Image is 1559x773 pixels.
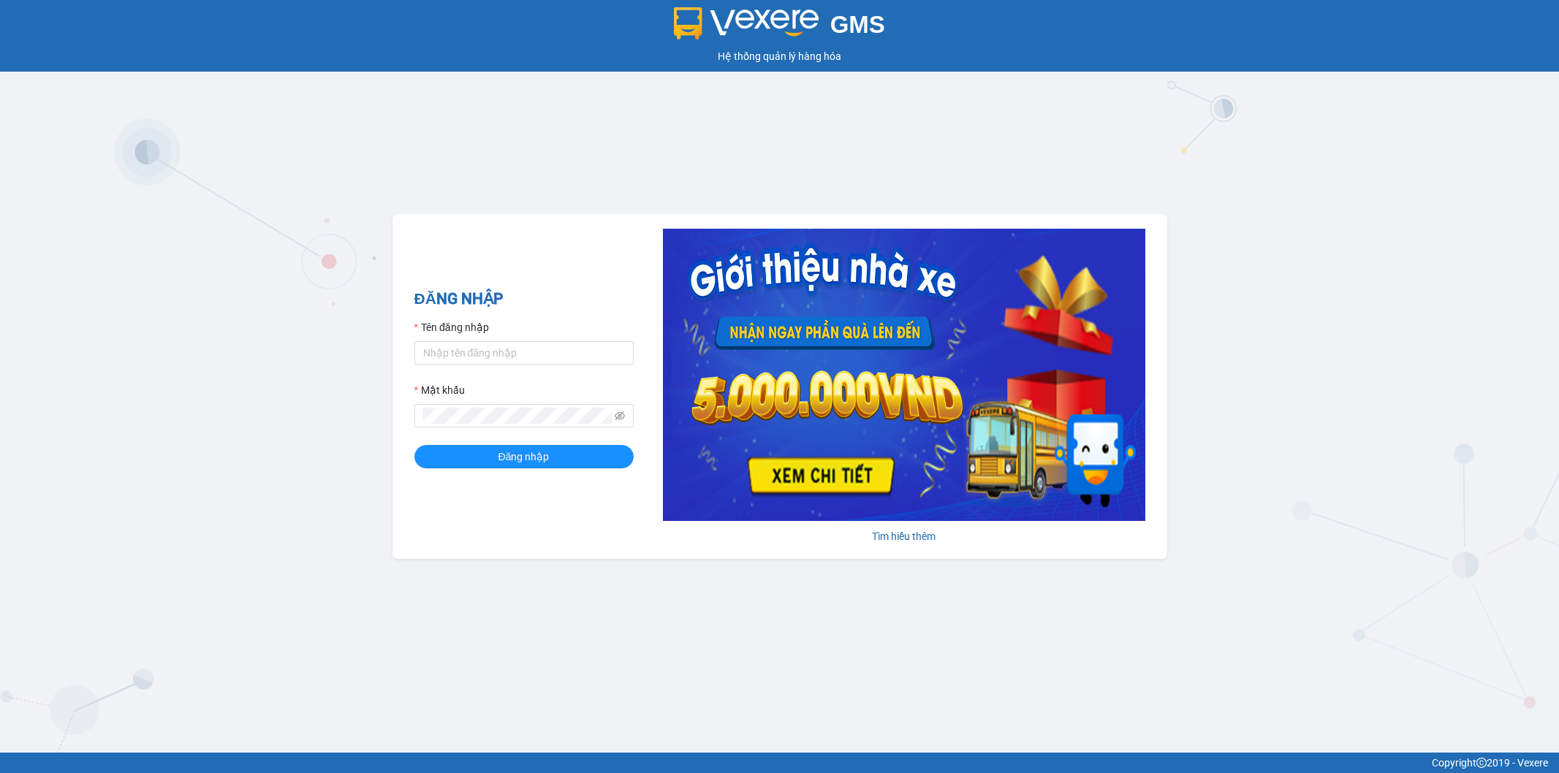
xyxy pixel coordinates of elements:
[1476,758,1487,768] span: copyright
[674,22,885,34] a: GMS
[414,287,634,311] h2: ĐĂNG NHẬP
[830,11,885,38] span: GMS
[414,319,489,335] label: Tên đăng nhập
[663,528,1145,544] div: Tìm hiểu thêm
[11,755,1548,771] div: Copyright 2019 - Vexere
[4,48,1555,64] div: Hệ thống quản lý hàng hóa
[674,7,819,39] img: logo 2
[414,382,465,398] label: Mật khẩu
[414,445,634,468] button: Đăng nhập
[414,341,634,365] input: Tên đăng nhập
[498,449,550,465] span: Đăng nhập
[663,229,1145,521] img: banner-0
[615,411,625,421] span: eye-invisible
[423,408,612,424] input: Mật khẩu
